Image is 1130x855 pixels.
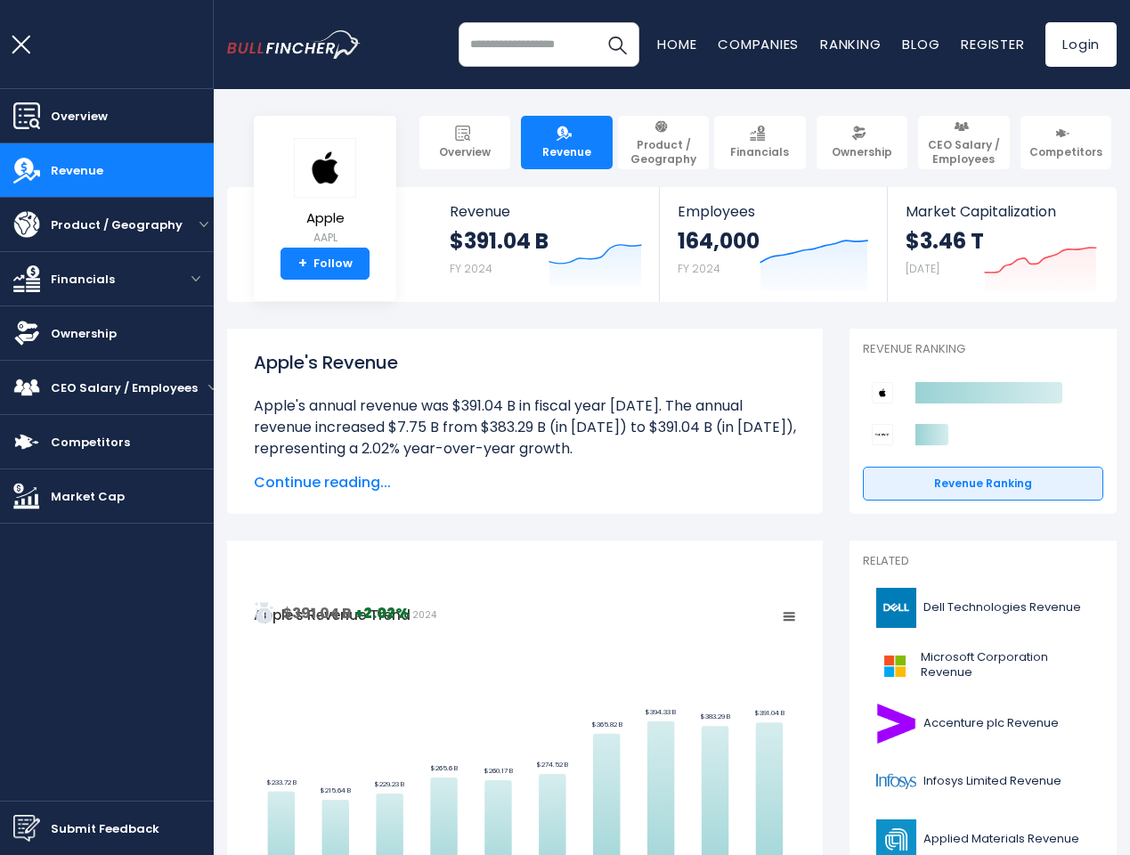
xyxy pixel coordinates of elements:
a: Revenue [521,116,612,169]
span: Overview [439,145,491,159]
span: Ownership [832,145,892,159]
img: Sony Group Corporation competitors logo [872,424,893,445]
p: Revenue Ranking [863,342,1103,357]
span: CEO Salary / Employees [51,379,198,397]
a: Financials [714,116,805,169]
span: Revenue [450,203,642,220]
p: Related [863,554,1103,569]
a: Home [657,35,696,53]
a: Apple AAPL [293,137,357,248]
small: [DATE] [906,261,939,276]
img: INFY logo [874,761,918,802]
button: open menu [208,383,217,392]
text: $391.04 B [755,709,784,719]
a: Market Capitalization $3.46 T [DATE] [888,187,1115,302]
strong: 164,000 [678,227,760,255]
span: Product / Geography [626,138,701,166]
text: $274.52 B [537,760,568,769]
span: 2024 [412,608,436,622]
strong: + [298,256,307,272]
img: addasd [254,602,275,623]
small: FY 2024 [450,261,492,276]
a: +Follow [280,248,370,280]
span: Market Capitalization [906,203,1097,220]
span: Product / Geography [51,216,183,234]
img: Apple competitors logo [872,382,893,403]
text: $233.72 B [267,778,297,787]
a: Register [961,35,1024,53]
span: Ownership [51,324,117,343]
a: Dell Technologies Revenue [863,583,1103,632]
img: DELL logo [874,588,918,628]
span: Financials [730,145,789,159]
strong: $391.04 B [450,227,549,255]
text: $365.82 B [592,720,622,729]
a: Login [1045,22,1117,67]
img: MSFT logo [874,646,915,686]
a: Revenue Ranking [863,467,1103,501]
button: open menu [178,274,214,283]
small: FY 2024 [678,261,720,276]
button: open menu [193,220,214,229]
a: Go to homepage [227,30,361,59]
text: $260.17 B [484,766,513,776]
a: Revenue $391.04 B FY 2024 [432,187,660,302]
span: Submit Feedback [51,819,159,838]
span: Competitors [1029,145,1102,159]
text: $265.6 B [431,763,458,773]
button: Search [595,22,639,67]
strong: $391.04 B [282,603,352,623]
span: Overview [51,107,108,126]
span: Apple [294,211,356,226]
text: $215.64 B [321,786,351,795]
a: Ranking [820,35,881,53]
small: AAPL [294,230,356,246]
a: Competitors [1020,116,1111,169]
a: Accenture plc Revenue [863,699,1103,748]
a: Product / Geography [618,116,709,169]
img: Ownership [13,320,40,346]
a: Overview [419,116,510,169]
span: Market Cap [51,487,125,506]
a: Infosys Limited Revenue [863,757,1103,806]
img: ACN logo [874,704,918,744]
strong: $3.46 T [906,227,984,255]
text: $229.23 B [375,779,404,789]
a: CEO Salary / Employees [918,116,1009,169]
a: Companies [718,35,799,53]
li: Apple's annual revenue was $391.04 B in fiscal year [DATE]. The annual revenue increased $7.75 B ... [254,395,796,460]
strong: +2.02% [354,603,410,623]
a: Microsoft Corporation Revenue [863,641,1103,690]
span: Continue reading... [254,472,796,493]
text: $383.29 B [701,712,730,722]
text: $394.33 B [646,707,676,717]
h1: Apple's Revenue [254,349,796,376]
a: Blog [902,35,939,53]
a: Employees 164,000 FY 2024 [660,187,886,302]
a: Ownership [817,116,907,169]
span: Revenue [542,145,591,159]
span: Employees [678,203,868,220]
img: bullfincher logo [227,30,361,59]
span: CEO Salary / Employees [926,138,1001,166]
span: Competitors [51,433,130,452]
span: Revenue [51,161,103,180]
span: Financials [51,270,115,289]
